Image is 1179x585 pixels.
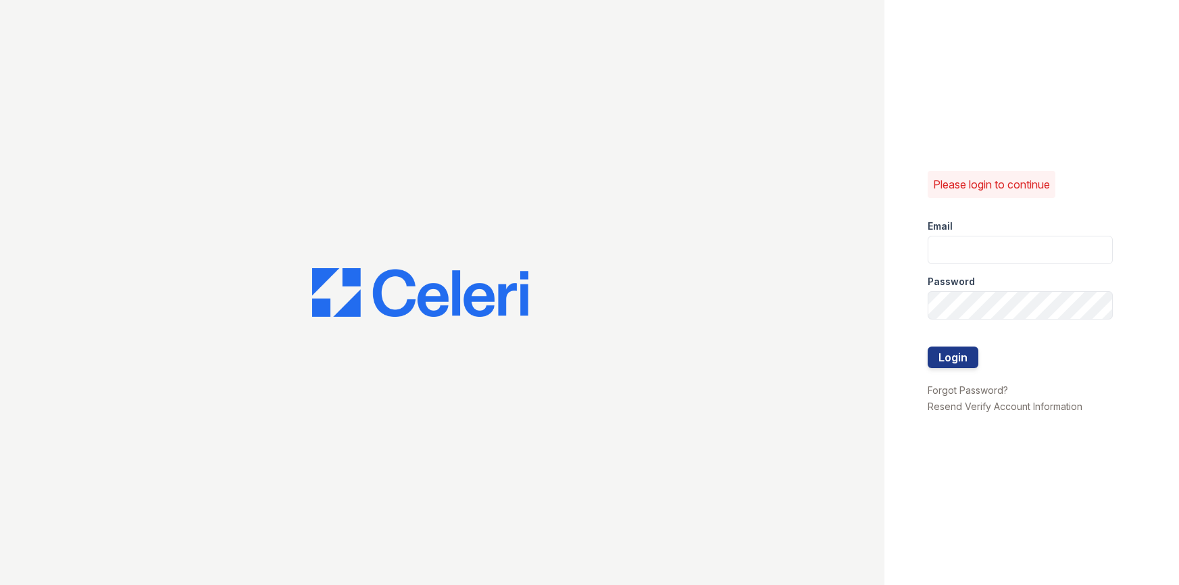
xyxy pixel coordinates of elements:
label: Password [928,275,975,288]
label: Email [928,220,953,233]
img: CE_Logo_Blue-a8612792a0a2168367f1c8372b55b34899dd931a85d93a1a3d3e32e68fde9ad4.png [312,268,528,317]
a: Resend Verify Account Information [928,401,1082,412]
p: Please login to continue [933,176,1050,193]
a: Forgot Password? [928,384,1008,396]
button: Login [928,347,978,368]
